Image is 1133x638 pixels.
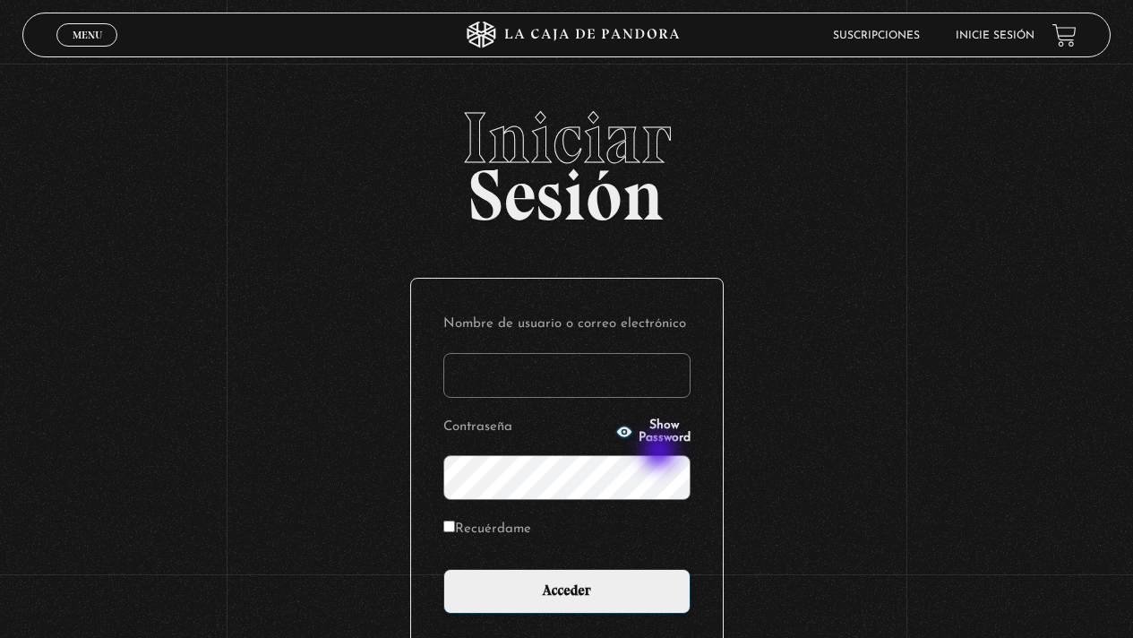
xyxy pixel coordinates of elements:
[443,516,531,544] label: Recuérdame
[443,521,455,532] input: Recuérdame
[639,419,691,444] span: Show Password
[443,311,691,339] label: Nombre de usuario o correo electrónico
[443,414,610,442] label: Contraseña
[1052,23,1077,47] a: View your shopping cart
[443,569,691,614] input: Acceder
[956,30,1034,41] a: Inicie sesión
[22,102,1110,217] h2: Sesión
[73,30,102,40] span: Menu
[833,30,920,41] a: Suscripciones
[66,45,108,57] span: Cerrar
[22,102,1110,174] span: Iniciar
[615,419,691,444] button: Show Password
